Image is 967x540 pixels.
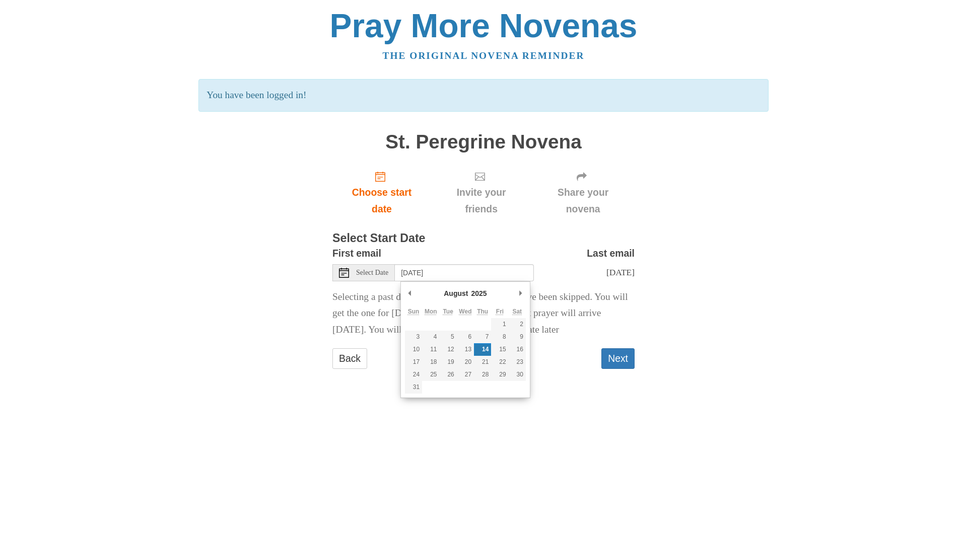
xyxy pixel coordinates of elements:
[442,286,469,301] div: August
[332,163,431,222] a: Choose start date
[356,269,388,276] span: Select Date
[405,368,422,381] button: 24
[422,343,439,356] button: 11
[477,308,488,315] abbr: Thursday
[491,368,508,381] button: 29
[405,343,422,356] button: 10
[405,286,415,301] button: Previous Month
[474,331,491,343] button: 7
[509,343,526,356] button: 16
[491,356,508,368] button: 22
[496,308,504,315] abbr: Friday
[332,348,367,369] a: Back
[405,331,422,343] button: 3
[443,308,453,315] abbr: Tuesday
[332,245,381,262] label: First email
[606,267,635,277] span: [DATE]
[459,308,471,315] abbr: Wednesday
[342,184,421,217] span: Choose start date
[601,348,635,369] button: Next
[405,356,422,368] button: 17
[457,343,474,356] button: 13
[509,318,526,331] button: 2
[395,264,534,281] input: Use the arrow keys to pick a date
[440,368,457,381] button: 26
[332,232,635,245] h3: Select Start Date
[491,343,508,356] button: 15
[491,318,508,331] button: 1
[330,7,638,44] a: Pray More Novenas
[516,286,526,301] button: Next Month
[474,368,491,381] button: 28
[509,331,526,343] button: 9
[440,343,457,356] button: 12
[509,356,526,368] button: 23
[457,331,474,343] button: 6
[198,79,768,112] p: You have been logged in!
[457,368,474,381] button: 27
[425,308,437,315] abbr: Monday
[457,356,474,368] button: 20
[441,184,521,217] span: Invite your friends
[440,356,457,368] button: 19
[512,308,522,315] abbr: Saturday
[408,308,420,315] abbr: Sunday
[469,286,488,301] div: 2025
[531,163,635,222] div: Click "Next" to confirm your start date first.
[422,331,439,343] button: 4
[474,343,491,356] button: 14
[587,245,635,262] label: Last email
[509,368,526,381] button: 30
[405,381,422,394] button: 31
[474,356,491,368] button: 21
[383,50,585,61] a: The original novena reminder
[431,163,531,222] div: Click "Next" to confirm your start date first.
[332,289,635,339] p: Selecting a past date means all the past prayers have been skipped. You will get the one for [DAT...
[541,184,625,217] span: Share your novena
[440,331,457,343] button: 5
[491,331,508,343] button: 8
[332,131,635,153] h1: St. Peregrine Novena
[422,356,439,368] button: 18
[422,368,439,381] button: 25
